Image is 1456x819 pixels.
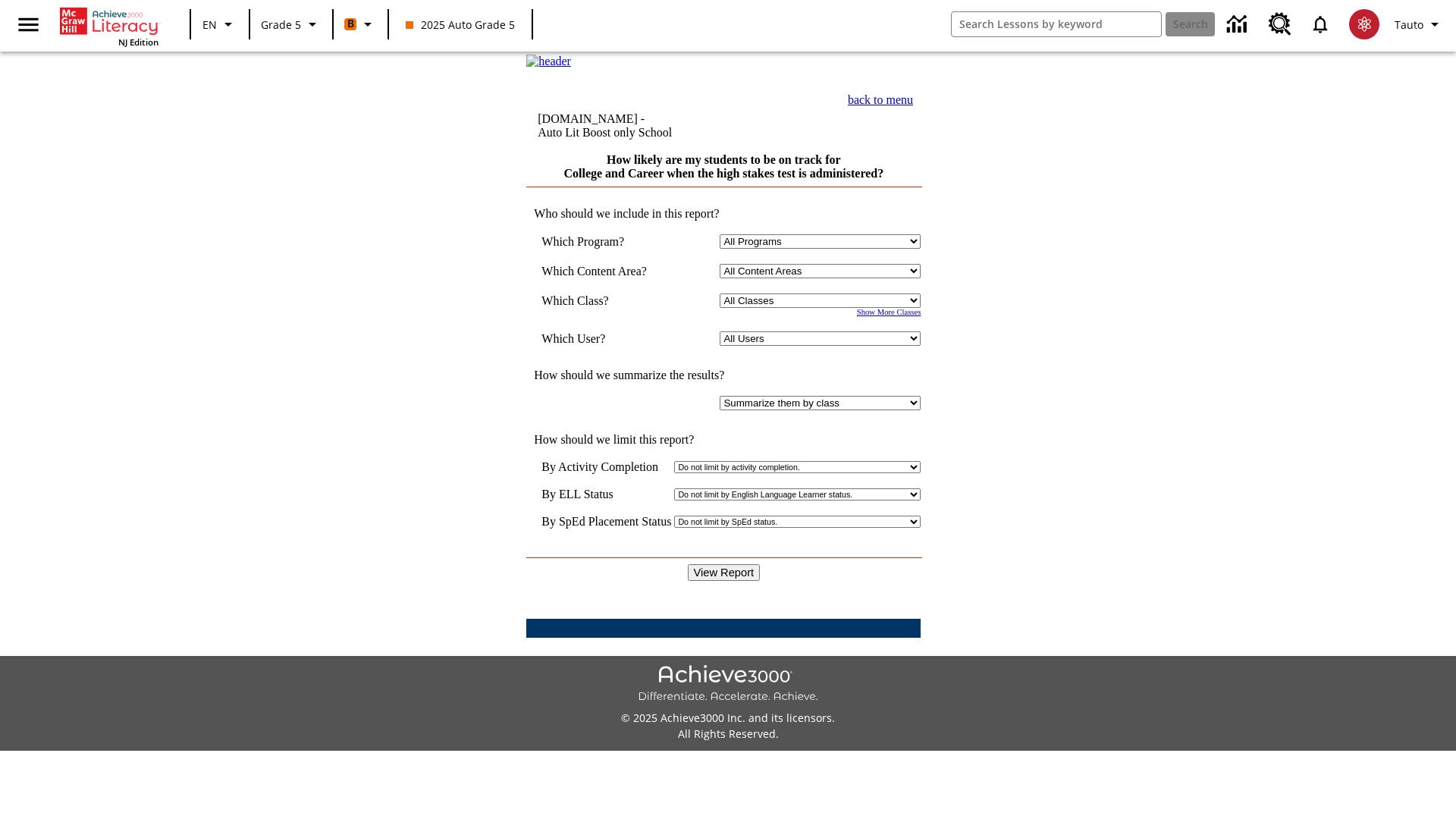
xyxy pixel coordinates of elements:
[541,488,671,501] td: By ELL Status
[541,293,669,308] td: Which Class?
[541,460,671,474] td: By Activity Completion
[6,2,51,47] button: Open side menu
[202,17,217,33] span: EN
[338,11,383,38] button: Boost Class color is orange. Change class color
[538,112,769,140] td: [DOMAIN_NAME] -
[196,11,244,38] button: Language: EN, Select a language
[541,331,669,346] td: Which User?
[857,308,921,316] a: Show More Classes
[261,17,301,33] span: Grade 5
[541,234,669,249] td: Which Program?
[255,11,328,38] button: Grade: Grade 5, Select a grade
[1395,17,1423,33] span: Tauto
[541,265,647,278] nobr: Which Content Area?
[118,36,158,48] span: NJ Edition
[406,17,515,33] span: 2025 Auto Grade 5
[1389,11,1450,38] button: Profile/Settings
[1349,9,1379,39] img: avatar image
[541,515,671,529] td: By SpEd Placement Status
[848,93,913,106] a: back to menu
[638,665,818,704] img: Achieve3000 Differentiate Accelerate Achieve
[347,14,354,33] span: B
[538,126,672,139] nobr: Auto Lit Boost only School
[1301,5,1340,44] a: Notifications
[60,5,158,48] div: Home
[1260,4,1301,45] a: Resource Center, Will open in new tab
[526,207,921,221] td: Who should we include in this report?
[952,12,1161,36] input: search field
[1340,5,1389,44] button: Select a new avatar
[688,564,761,581] input: View Report
[526,55,571,68] img: header
[1218,4,1260,45] a: Data Center
[563,153,883,180] a: How likely are my students to be on track for College and Career when the high stakes test is adm...
[526,433,921,447] td: How should we limit this report?
[526,369,921,382] td: How should we summarize the results?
